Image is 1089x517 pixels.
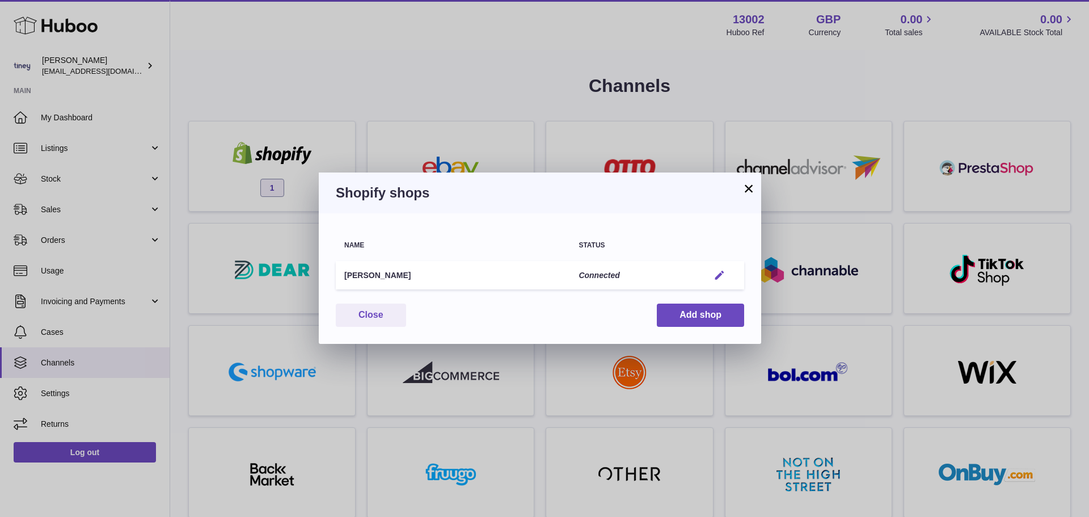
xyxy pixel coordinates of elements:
[336,261,570,290] td: [PERSON_NAME]
[579,242,692,249] div: Status
[344,242,562,249] div: Name
[336,304,406,327] button: Close
[657,304,744,327] button: Add shop
[570,261,700,290] td: Connected
[336,184,744,202] h3: Shopify shops
[742,182,755,195] button: ×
